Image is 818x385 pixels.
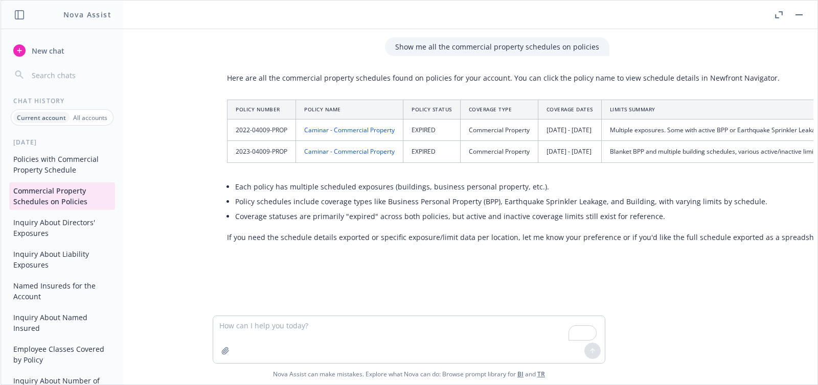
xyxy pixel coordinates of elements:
[228,119,296,141] td: 2022-04009-PROP
[1,138,123,147] div: [DATE]
[304,126,395,134] a: Caminar - Commercial Property
[403,100,461,119] th: Policy Status
[213,316,605,363] textarea: To enrich screen reader interactions, please activate Accessibility in Grammarly extension settings
[395,41,599,52] p: Show me all the commercial property schedules on policies
[30,68,111,82] input: Search chats
[538,100,601,119] th: Coverage Dates
[296,100,403,119] th: Policy Name
[403,119,461,141] td: EXPIRED
[460,119,538,141] td: Commercial Property
[9,277,115,305] button: Named Insureds for the Account
[63,9,111,20] h1: Nova Assist
[9,309,115,336] button: Inquiry About Named Insured
[9,41,115,60] button: New chat
[9,341,115,368] button: Employee Classes Covered by Policy
[73,113,107,122] p: All accounts
[460,100,538,119] th: Coverage Type
[9,214,115,242] button: Inquiry About Directors' Exposures
[228,100,296,119] th: Policy Number
[403,141,461,162] td: EXPIRED
[304,147,395,156] a: Caminar - Commercial Property
[538,119,601,141] td: [DATE] - [DATE]
[17,113,66,122] p: Current account
[460,141,538,162] td: Commercial Property
[228,141,296,162] td: 2023-04009-PROP
[273,364,545,384] span: Nova Assist can make mistakes. Explore what Nova can do: Browse prompt library for and
[538,141,601,162] td: [DATE] - [DATE]
[30,45,64,56] span: New chat
[517,370,524,378] a: BI
[9,246,115,273] button: Inquiry About Liability Exposures
[537,370,545,378] a: TR
[1,97,123,105] div: Chat History
[9,151,115,178] button: Policies with Commercial Property Schedule
[9,182,115,210] button: Commercial Property Schedules on Policies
